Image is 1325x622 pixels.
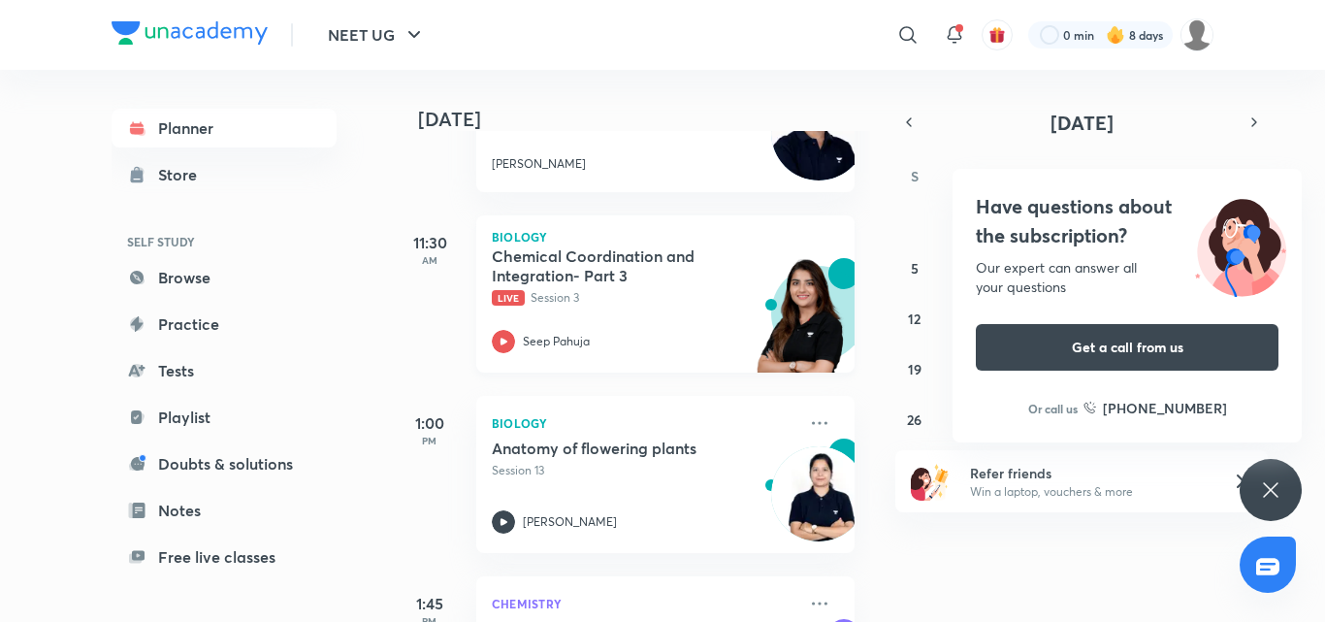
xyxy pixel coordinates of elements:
[391,411,469,435] h5: 1:00
[492,592,796,615] p: Chemistry
[418,108,874,131] h4: [DATE]
[1180,18,1213,51] img: Tarmanjot Singh
[112,444,337,483] a: Doubts & solutions
[1180,192,1302,297] img: ttu_illustration_new.svg
[1083,398,1227,418] a: [PHONE_NUMBER]
[492,411,796,435] p: Biology
[1133,167,1141,185] abbr: Thursday
[492,289,796,307] p: Session 3
[899,252,930,283] button: October 5, 2025
[112,258,337,297] a: Browse
[1106,25,1125,45] img: streak
[492,290,525,306] span: Live
[970,463,1209,483] h6: Refer friends
[316,16,437,54] button: NEET UG
[922,109,1241,136] button: [DATE]
[899,303,930,334] button: October 12, 2025
[492,462,796,479] p: Session 13
[112,351,337,390] a: Tests
[908,310,921,328] abbr: October 12, 2025
[1189,167,1197,185] abbr: Friday
[1103,398,1227,418] h6: [PHONE_NUMBER]
[112,225,337,258] h6: SELF STUDY
[748,258,855,392] img: unacademy
[391,435,469,446] p: PM
[112,21,268,45] img: Company Logo
[1077,167,1090,185] abbr: Wednesday
[970,483,1209,501] p: Win a laptop, vouchers & more
[492,155,586,173] p: [PERSON_NAME]
[965,167,977,185] abbr: Monday
[112,21,268,49] a: Company Logo
[1244,167,1252,185] abbr: Saturday
[911,259,919,278] abbr: October 5, 2025
[911,167,919,185] abbr: Sunday
[976,192,1278,250] h4: Have questions about the subscription?
[982,19,1013,50] button: avatar
[1050,110,1114,136] span: [DATE]
[112,109,337,147] a: Planner
[112,538,337,576] a: Free live classes
[1028,400,1078,417] p: Or call us
[492,231,839,243] p: Biology
[899,353,930,384] button: October 19, 2025
[391,231,469,254] h5: 11:30
[1022,167,1030,185] abbr: Tuesday
[391,254,469,266] p: AM
[976,258,1278,297] div: Our expert can answer all your questions
[911,462,950,501] img: referral
[492,246,733,285] h5: Chemical Coordination and Integration- Part 3
[907,410,921,429] abbr: October 26, 2025
[112,491,337,530] a: Notes
[112,305,337,344] a: Practice
[523,333,590,350] p: Seep Pahuja
[492,439,733,458] h5: Anatomy of flowering plants
[112,398,337,437] a: Playlist
[908,360,921,378] abbr: October 19, 2025
[112,155,337,194] a: Store
[523,513,617,531] p: [PERSON_NAME]
[391,592,469,615] h5: 1:45
[899,404,930,435] button: October 26, 2025
[158,163,209,186] div: Store
[988,26,1006,44] img: avatar
[976,324,1278,371] button: Get a call from us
